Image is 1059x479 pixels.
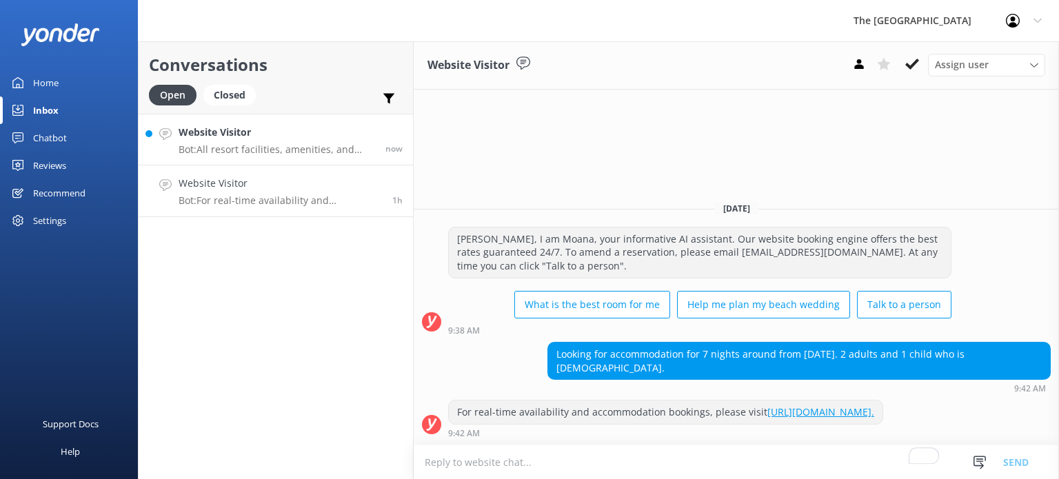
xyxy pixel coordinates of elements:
div: Aug 31 2025 03:38pm (UTC -10:00) Pacific/Honolulu [448,325,951,335]
button: What is the best room for me [514,291,670,318]
div: Chatbot [33,124,67,152]
p: Bot: For real-time availability and accommodation bookings, please visit [URL][DOMAIN_NAME]. [179,194,382,207]
div: Aug 31 2025 03:42pm (UTC -10:00) Pacific/Honolulu [448,428,883,438]
span: [DATE] [715,203,758,214]
div: For real-time availability and accommodation bookings, please visit [449,400,882,424]
span: Aug 31 2025 03:42pm (UTC -10:00) Pacific/Honolulu [392,194,403,206]
div: Support Docs [43,410,99,438]
strong: 9:42 AM [1014,385,1046,393]
div: Settings [33,207,66,234]
h2: Conversations [149,52,403,78]
div: Assign User [928,54,1045,76]
div: [PERSON_NAME], I am Moana, your informative AI assistant. Our website booking engine offers the b... [449,227,951,278]
button: Help me plan my beach wedding [677,291,850,318]
h4: Website Visitor [179,176,382,191]
strong: 9:38 AM [448,327,480,335]
a: Open [149,87,203,102]
a: Website VisitorBot:All resort facilities, amenities, and services, including the restaurant, are ... [139,114,413,165]
div: Inbox [33,96,59,124]
span: Assign user [935,57,989,72]
div: Reviews [33,152,66,179]
img: yonder-white-logo.png [21,23,100,46]
div: Home [33,69,59,96]
textarea: To enrich screen reader interactions, please activate Accessibility in Grammarly extension settings [414,445,1059,479]
strong: 9:42 AM [448,429,480,438]
div: Closed [203,85,256,105]
a: [URL][DOMAIN_NAME]. [767,405,874,418]
div: Looking for accommodation for 7 nights around from [DATE]. 2 adults and 1 child who is [DEMOGRAPH... [548,343,1050,379]
a: Website VisitorBot:For real-time availability and accommodation bookings, please visit [URL][DOMA... [139,165,413,217]
div: Aug 31 2025 03:42pm (UTC -10:00) Pacific/Honolulu [547,383,1051,393]
p: Bot: All resort facilities, amenities, and services, including the restaurant, are reserved exclu... [179,143,375,156]
div: Open [149,85,196,105]
span: Aug 31 2025 05:09pm (UTC -10:00) Pacific/Honolulu [385,143,403,154]
button: Talk to a person [857,291,951,318]
div: Recommend [33,179,85,207]
a: Closed [203,87,263,102]
div: Help [61,438,80,465]
h4: Website Visitor [179,125,375,140]
h3: Website Visitor [427,57,510,74]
